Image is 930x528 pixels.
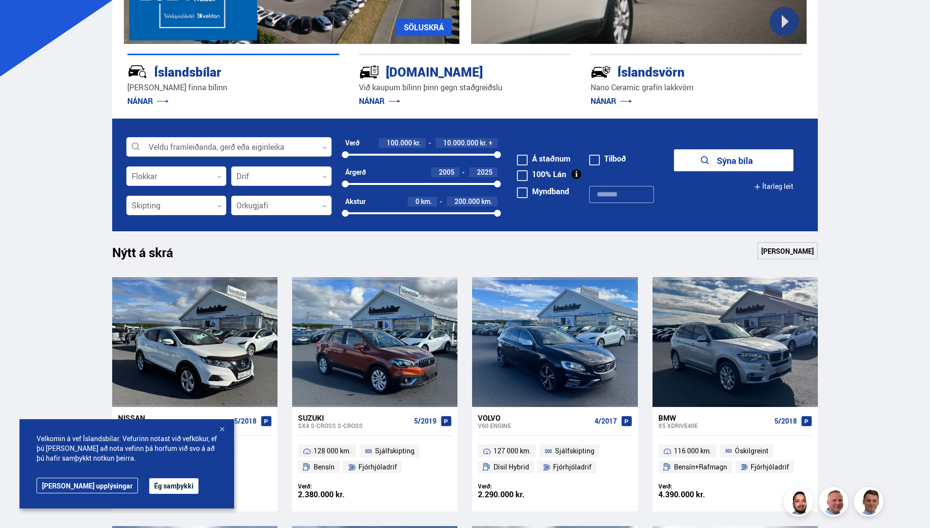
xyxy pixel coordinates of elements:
[345,198,366,205] div: Akstur
[591,82,803,93] p: Nano Ceramic grafín lakkvörn
[112,245,190,265] h1: Nýtt á skrá
[658,413,771,422] div: BMW
[591,62,768,80] div: Íslandsvörn
[345,168,366,176] div: Árgerð
[774,417,797,425] span: 5/2018
[298,490,375,499] div: 2.380.000 kr.
[674,149,793,171] button: Sýna bíla
[553,461,592,473] span: Fjórhjóladrif
[658,422,771,429] div: X5 XDRIVE40E
[494,445,531,457] span: 127 000 km.
[653,407,818,511] a: BMW X5 XDRIVE40E 5/2018 116 000 km. Óskilgreint Bensín+Rafmagn Fjórhjóladrif Verð: 4.390.000 kr.
[820,488,850,518] img: siFngHWaQ9KaOqBr.png
[359,62,536,80] div: [DOMAIN_NAME]
[359,96,400,106] a: NÁNAR
[589,155,626,162] label: Tilboð
[387,138,412,147] span: 100.000
[112,407,277,511] a: Nissan Qashqai TEKNA 5/2018 96 000 km. Sjálfskipting Bensín Framhjóladrif Verð: 2.790.000 kr.
[517,170,566,178] label: 100% Lán
[345,139,359,147] div: Verð
[292,407,457,511] a: Suzuki SX4 S-Cross S-CROSS 5/2019 128 000 km. Sjálfskipting Bensín Fjórhjóladrif Verð: 2.380.000 kr.
[751,461,789,473] span: Fjórhjóladrif
[591,61,611,82] img: -Svtn6bYgwAsiwNX.svg
[421,198,432,205] span: km.
[359,61,379,82] img: tr5P-W3DuiFaO7aO.svg
[477,167,493,177] span: 2025
[594,417,617,425] span: 4/2017
[37,434,217,463] span: Velkomin á vef Íslandsbílar. Vefurinn notast við vefkökur, ef þú [PERSON_NAME] að nota vefinn þá ...
[118,413,230,422] div: Nissan
[314,445,351,457] span: 128 000 km.
[443,138,478,147] span: 10.000.000
[127,96,169,106] a: NÁNAR
[455,197,480,206] span: 200.000
[439,167,455,177] span: 2005
[414,139,421,147] span: kr.
[127,62,305,80] div: Íslandsbílar
[127,61,148,82] img: JRvxyua_JYH6wB4c.svg
[8,4,37,33] button: Opna LiveChat spjallviðmót
[591,96,632,106] a: NÁNAR
[481,198,493,205] span: km.
[517,187,569,195] label: Myndband
[735,445,769,457] span: Óskilgreint
[658,490,735,499] div: 4.390.000 kr.
[478,483,555,490] div: Verð:
[478,490,555,499] div: 2.290.000 kr.
[416,197,419,206] span: 0
[658,483,735,490] div: Verð:
[396,19,452,36] a: SÖLUSKRÁ
[298,483,375,490] div: Verð:
[314,461,335,473] span: Bensín
[358,461,397,473] span: Fjórhjóladrif
[754,176,793,198] button: Ítarleg leit
[757,242,818,260] a: [PERSON_NAME]
[480,139,487,147] span: kr.
[478,422,590,429] div: V60 ENGINE
[37,478,138,493] a: [PERSON_NAME] upplýsingar
[298,422,410,429] div: SX4 S-Cross S-CROSS
[298,413,410,422] div: Suzuki
[375,445,415,457] span: Sjálfskipting
[785,488,814,518] img: nhp88E3Fdnt1Opn2.png
[494,461,529,473] span: Dísil Hybrid
[472,407,637,511] a: Volvo V60 ENGINE 4/2017 127 000 km. Sjálfskipting Dísil Hybrid Fjórhjóladrif Verð: 2.290.000 kr.
[517,155,571,162] label: Á staðnum
[359,82,571,93] p: Við kaupum bílinn þinn gegn staðgreiðslu
[674,445,712,457] span: 116 000 km.
[127,82,339,93] p: [PERSON_NAME] finna bílinn
[478,413,590,422] div: Volvo
[555,445,594,457] span: Sjálfskipting
[674,461,727,473] span: Bensín+Rafmagn
[489,139,493,147] span: +
[855,488,885,518] img: FbJEzSuNWCJXmdc-.webp
[234,417,257,425] span: 5/2018
[149,478,198,494] button: Ég samþykki
[414,417,436,425] span: 5/2019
